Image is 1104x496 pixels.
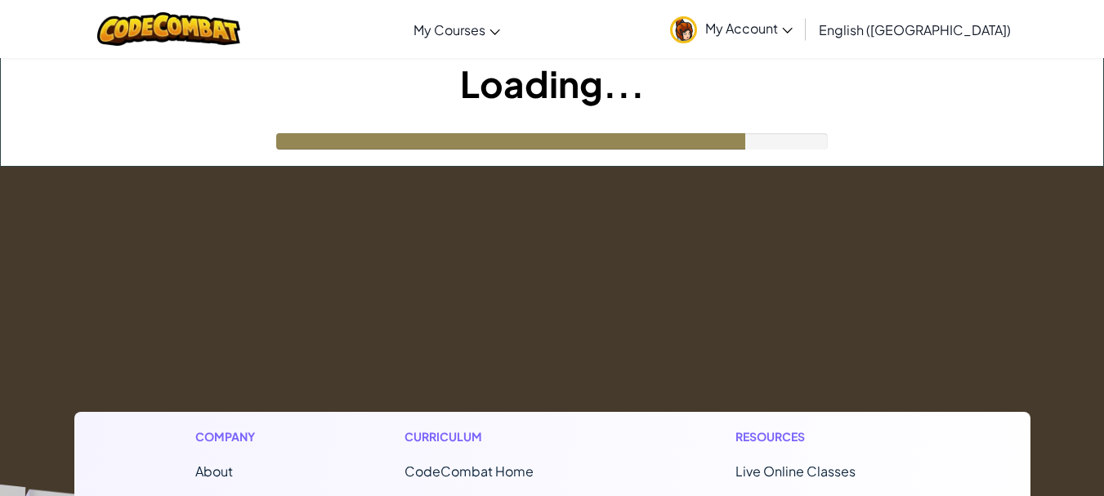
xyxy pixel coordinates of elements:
[735,428,910,445] h1: Resources
[195,462,233,480] a: About
[811,7,1019,51] a: English ([GEOGRAPHIC_DATA])
[1,58,1103,109] h1: Loading...
[819,21,1011,38] span: English ([GEOGRAPHIC_DATA])
[705,20,793,37] span: My Account
[670,16,697,43] img: avatar
[405,7,508,51] a: My Courses
[735,462,856,480] a: Live Online Classes
[195,428,271,445] h1: Company
[97,12,240,46] img: CodeCombat logo
[405,428,602,445] h1: Curriculum
[413,21,485,38] span: My Courses
[662,3,801,55] a: My Account
[405,462,534,480] span: CodeCombat Home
